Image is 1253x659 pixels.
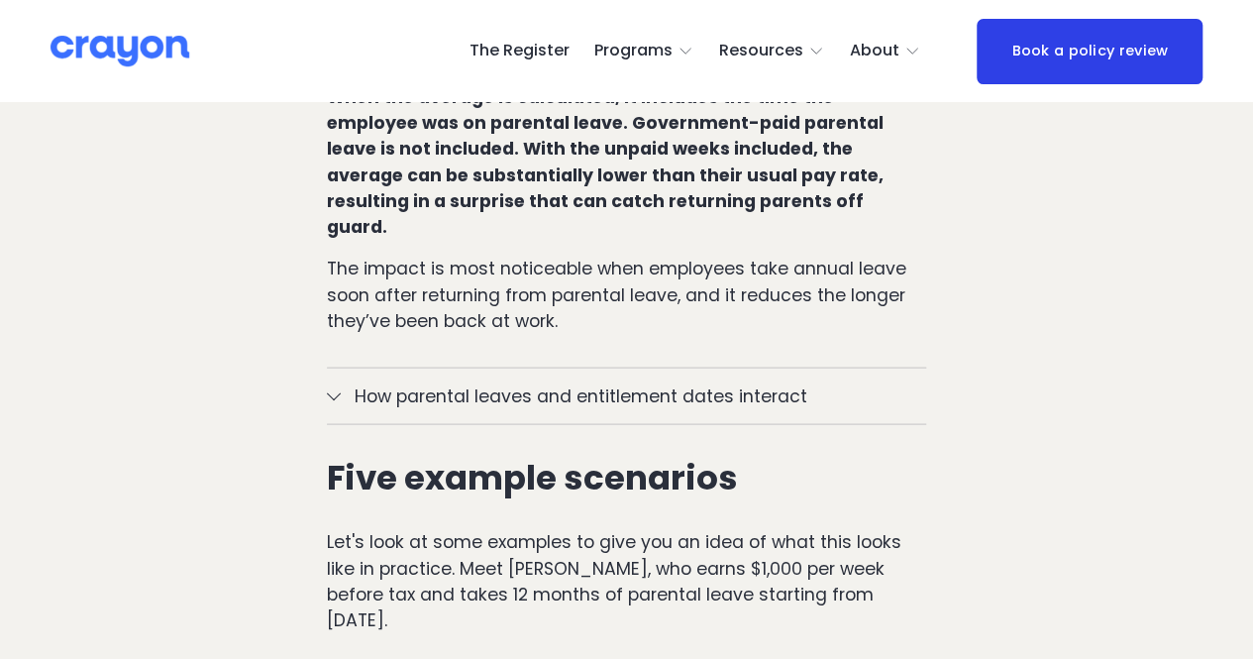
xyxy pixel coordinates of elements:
[327,529,926,633] p: Let's look at some examples to give you an idea of what this looks like in practice. Meet [PERSON...
[977,19,1202,84] a: Book a policy review
[850,37,899,65] span: About
[327,256,926,334] p: The impact is most noticeable when employees take annual leave soon after returning from parental...
[850,36,921,67] a: folder dropdown
[719,37,803,65] span: Resources
[594,37,673,65] span: Programs
[327,369,926,424] button: How parental leaves and entitlement dates interact
[327,454,738,501] strong: Five example scenarios
[51,34,189,68] img: Crayon
[341,384,926,409] span: How parental leaves and entitlement dates interact
[469,36,569,67] a: The Register
[594,36,694,67] a: folder dropdown
[719,36,825,67] a: folder dropdown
